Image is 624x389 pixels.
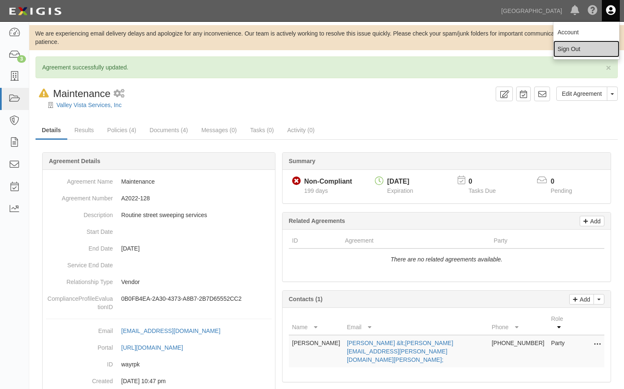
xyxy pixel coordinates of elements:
a: Tasks (0) [244,122,280,138]
dt: ID [46,356,113,369]
dt: Relationship Type [46,274,113,286]
th: Agreement [341,233,490,248]
td: Party [548,335,571,367]
p: Routine street sweeping services [121,211,272,219]
a: Add [569,294,594,305]
th: Phone [488,311,548,335]
a: Details [36,122,67,140]
dd: A2022-128 [46,190,272,207]
a: [PERSON_NAME] &lt;[PERSON_NAME][EMAIL_ADDRESS][PERSON_NAME][DOMAIN_NAME][PERSON_NAME]; [347,340,453,363]
b: Related Agreements [289,218,345,224]
dt: Start Date [46,223,113,236]
i: In Default since 03/07/2025 [39,89,49,98]
p: 0 [469,177,506,187]
p: 0B0FB4EA-2A30-4373-A8B7-2B7D65552CC2 [121,294,272,303]
a: Account [553,24,619,41]
dt: Email [46,322,113,335]
dt: Portal [46,339,113,352]
div: [DATE] [387,177,413,187]
p: Add [578,294,590,304]
dd: Maintenance [46,173,272,190]
span: Maintenance [53,88,110,99]
span: Since 02/01/2025 [304,187,328,194]
i: There are no related agreements available. [391,256,503,263]
span: Pending [550,187,572,194]
dd: [DATE] [46,240,272,257]
p: 0 [550,177,582,187]
dd: Vendor [46,274,272,290]
th: Name [289,311,344,335]
dt: Description [46,207,113,219]
a: Policies (4) [101,122,143,138]
a: [EMAIL_ADDRESS][DOMAIN_NAME] [121,328,229,334]
i: Non-Compliant [292,177,301,186]
div: Non-Compliant [304,177,352,187]
p: Add [588,216,601,226]
dt: Service End Date [46,257,113,269]
td: [PHONE_NUMBER] [488,335,548,367]
a: Add [580,216,604,226]
dt: End Date [46,240,113,253]
a: Valley Vista Services, Inc [56,102,122,108]
a: Activity (0) [281,122,321,138]
div: [EMAIL_ADDRESS][DOMAIN_NAME] [121,327,220,335]
div: We are experiencing email delivery delays and apologize for any inconvenience. Our team is active... [29,29,624,46]
b: Contacts (1) [289,296,323,302]
div: 3 [17,55,26,63]
img: logo-5460c22ac91f19d4615b14bd174203de0afe785f0fc80cf4dbbc73dc1793850b.png [6,4,64,19]
a: Messages (0) [195,122,243,138]
th: ID [289,233,341,248]
dt: ComplianceProfileEvaluationID [46,290,113,311]
dt: Created [46,373,113,385]
button: Close [606,63,611,72]
span: Tasks Due [469,187,496,194]
a: [GEOGRAPHIC_DATA] [497,3,566,19]
a: Results [68,122,100,138]
i: Help Center - Complianz [588,6,598,16]
dt: Agreement Name [46,173,113,186]
a: Sign Out [553,41,619,57]
th: Email [344,311,489,335]
th: Role [548,311,571,335]
p: Agreement successfully updated. [42,63,611,72]
b: Summary [289,158,316,164]
div: Maintenance [36,87,110,101]
span: Expiration [387,187,413,194]
dt: Agreement Number [46,190,113,202]
i: 2 scheduled workflows [114,90,125,98]
a: Edit Agreement [556,87,607,101]
td: [PERSON_NAME] [289,335,344,367]
th: Party [490,233,576,248]
a: Documents (4) [143,122,194,138]
a: [URL][DOMAIN_NAME] [121,344,192,351]
dd: wayrpk [46,356,272,373]
span: × [606,63,611,72]
b: Agreement Details [49,158,100,164]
